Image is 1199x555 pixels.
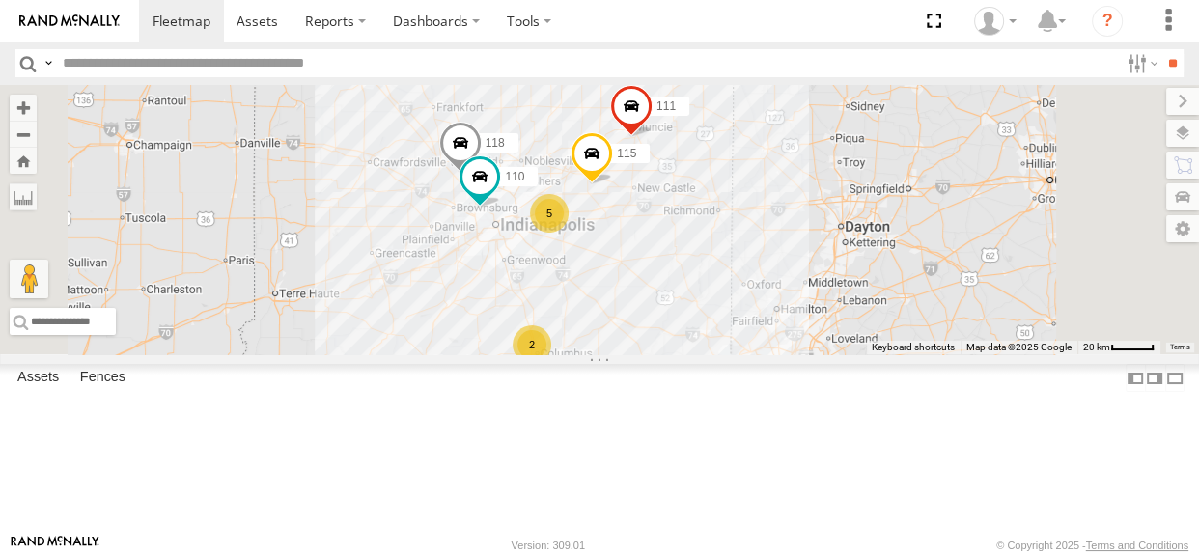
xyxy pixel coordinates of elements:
button: Drag Pegman onto the map to open Street View [10,260,48,298]
span: 110 [505,170,524,183]
span: 111 [656,98,676,112]
div: 5 [530,194,569,233]
div: Version: 309.01 [512,540,585,551]
label: Dock Summary Table to the Right [1145,364,1164,392]
span: 20 km [1083,342,1110,352]
span: Map data ©2025 Google [966,342,1072,352]
button: Zoom out [10,121,37,148]
a: Terms (opens in new tab) [1170,344,1190,351]
div: 2 [513,325,551,364]
label: Measure [10,183,37,210]
label: Search Filter Options [1120,49,1161,77]
a: Terms and Conditions [1086,540,1188,551]
label: Map Settings [1166,215,1199,242]
a: Visit our Website [11,536,99,555]
span: 115 [617,146,636,159]
button: Map Scale: 20 km per 42 pixels [1077,341,1160,354]
label: Search Query [41,49,56,77]
img: rand-logo.svg [19,14,120,28]
label: Dock Summary Table to the Left [1126,364,1145,392]
i: ? [1092,6,1123,37]
button: Zoom in [10,95,37,121]
label: Fences [70,365,135,392]
div: Brandon Hickerson [967,7,1023,36]
button: Zoom Home [10,148,37,174]
label: Assets [8,365,69,392]
label: Hide Summary Table [1165,364,1185,392]
span: 118 [486,136,505,150]
button: Keyboard shortcuts [872,341,955,354]
div: © Copyright 2025 - [996,540,1188,551]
